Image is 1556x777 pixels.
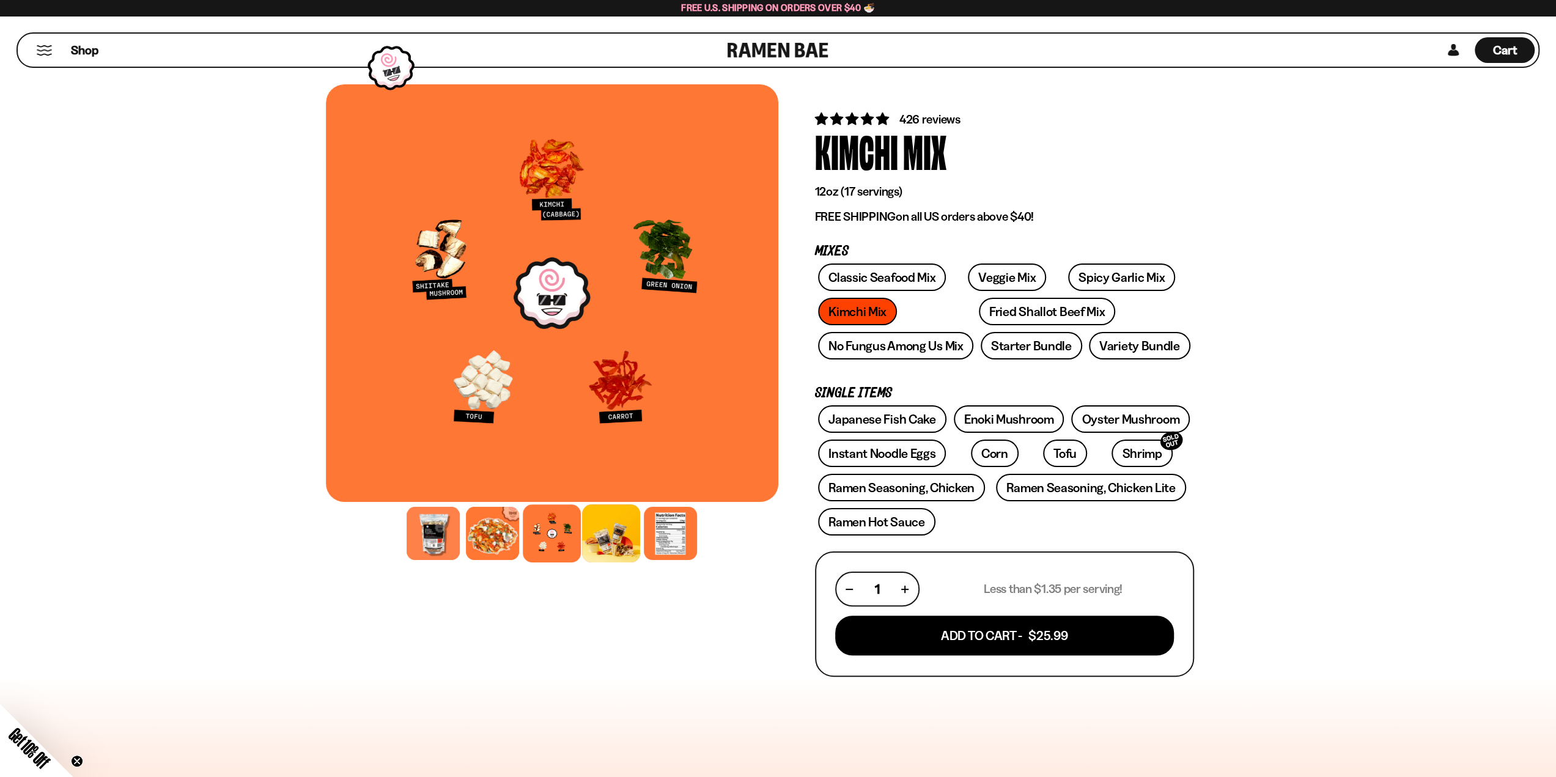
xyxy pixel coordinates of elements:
[954,405,1064,433] a: Enoki Mushroom
[71,42,98,59] span: Shop
[815,246,1194,257] p: Mixes
[1493,43,1517,57] span: Cart
[1043,440,1087,467] a: Tofu
[815,209,896,224] strong: FREE SHIPPING
[815,128,898,174] div: Kimchi
[36,45,53,56] button: Mobile Menu Trigger
[835,616,1174,655] button: Add To Cart - $25.99
[903,128,946,174] div: Mix
[874,581,879,597] span: 1
[968,263,1046,291] a: Veggie Mix
[1068,263,1175,291] a: Spicy Garlic Mix
[984,581,1123,597] p: Less than $1.35 per serving!
[899,112,961,127] span: 426 reviews
[815,184,1194,199] p: 12oz (17 servings)
[996,474,1185,501] a: Ramen Seasoning, Chicken Lite
[818,508,935,536] a: Ramen Hot Sauce
[818,440,946,467] a: Instant Noodle Eggs
[6,724,53,771] span: Get 10% Off
[1475,34,1535,67] div: Cart
[815,111,891,127] span: 4.76 stars
[979,298,1115,325] a: Fried Shallot Beef Mix
[815,209,1194,224] p: on all US orders above $40!
[818,474,985,501] a: Ramen Seasoning, Chicken
[971,440,1019,467] a: Corn
[71,755,83,767] button: Close teaser
[71,37,98,63] a: Shop
[1112,440,1172,467] a: ShrimpSOLD OUT
[981,332,1082,359] a: Starter Bundle
[815,388,1194,399] p: Single Items
[818,332,973,359] a: No Fungus Among Us Mix
[1158,429,1185,453] div: SOLD OUT
[818,405,946,433] a: Japanese Fish Cake
[681,2,875,13] span: Free U.S. Shipping on Orders over $40 🍜
[818,263,946,291] a: Classic Seafood Mix
[1089,332,1190,359] a: Variety Bundle
[1071,405,1190,433] a: Oyster Mushroom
